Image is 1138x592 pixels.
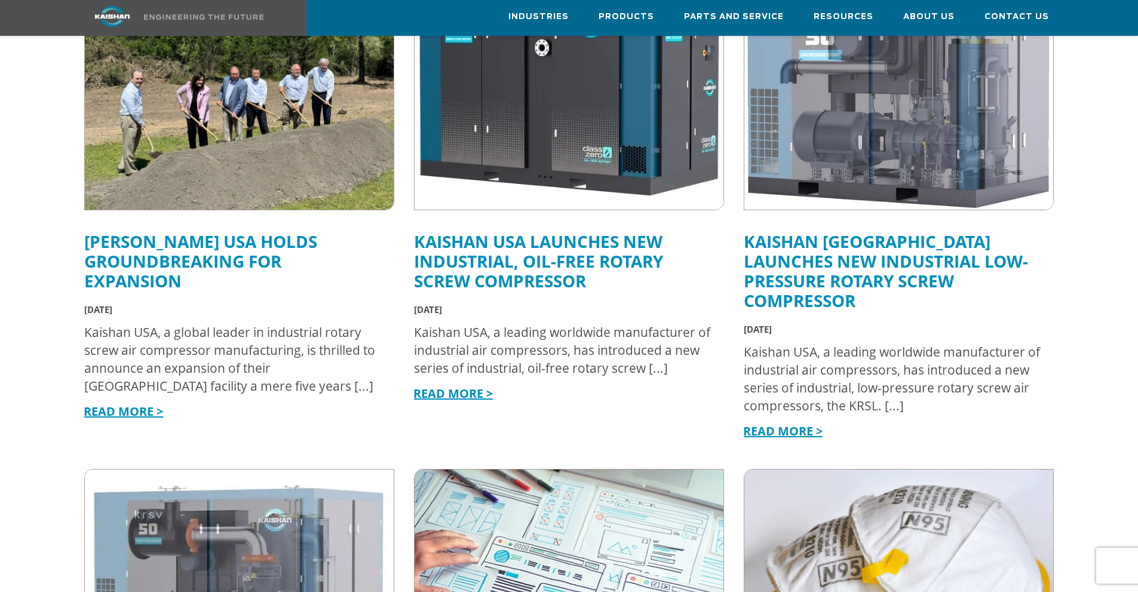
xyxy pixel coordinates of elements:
[413,385,493,401] a: READ MORE >
[984,10,1049,24] span: Contact Us
[84,303,112,315] span: [DATE]
[599,1,654,33] a: Products
[903,1,955,33] a: About Us
[508,10,569,24] span: Industries
[84,230,317,292] a: [PERSON_NAME] USA Holds Groundbreaking for Expansion
[84,403,163,419] a: READ MORE >
[508,1,569,33] a: Industries
[144,14,263,20] img: Engineering the future
[68,6,157,27] img: kaishan logo
[744,323,772,335] span: [DATE]
[599,10,654,24] span: Products
[744,230,1028,312] a: Kaishan [GEOGRAPHIC_DATA] Launches New Industrial Low-Pressure Rotary Screw Compressor
[903,10,955,24] span: About Us
[684,1,784,33] a: Parts and Service
[814,1,873,33] a: Resources
[743,423,823,439] a: READ MORE >
[414,230,663,292] a: Kaishan USA Launches New Industrial, Oil-Free Rotary Screw Compressor
[984,1,1049,33] a: Contact Us
[814,10,873,24] span: Resources
[414,303,442,315] span: [DATE]
[744,343,1042,415] div: Kaishan USA, a leading worldwide manufacturer of industrial air compressors, has introduced a new...
[414,323,712,377] div: Kaishan USA, a leading worldwide manufacturer of industrial air compressors, has introduced a new...
[684,10,784,24] span: Parts and Service
[84,323,382,395] div: Kaishan USA, a global leader in industrial rotary screw air compressor manufacturing, is thrilled...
